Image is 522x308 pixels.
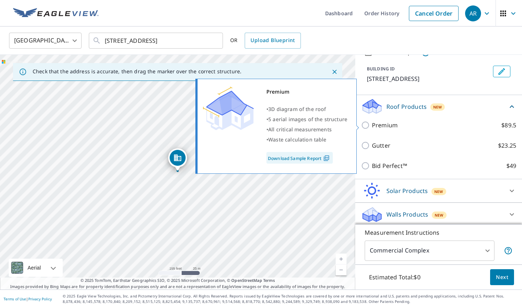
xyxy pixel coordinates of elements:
p: Premium [372,121,398,130]
div: Roof ProductsNew [361,98,516,115]
span: Next [496,273,508,282]
span: Waste calculation table [268,136,326,143]
div: Walls ProductsNew [361,206,516,223]
p: | [4,297,52,301]
a: Terms [263,278,275,283]
span: © 2025 TomTom, Earthstar Geographics SIO, © 2025 Microsoft Corporation, © [80,278,275,284]
div: Dropped pin, building 1, Commercial property, 2570 Harbins Rd SE Bethlehem, GA 30620 [168,148,187,171]
span: Each building may require a separate measurement report; if so, your account will be billed per r... [504,246,513,255]
a: OpenStreetMap [231,278,262,283]
button: Next [490,269,514,286]
a: Current Level 18, Zoom In [336,254,347,264]
img: Pdf Icon [322,155,331,161]
div: Commercial Complex [365,241,494,261]
a: Cancel Order [409,6,459,21]
a: Download Sample Report [266,152,333,164]
p: Measurement Instructions [365,228,513,237]
span: New [435,212,443,218]
span: 5 aerial images of the structure [268,116,347,123]
p: Solar Products [386,186,428,195]
div: • [266,114,347,124]
a: Upload Blueprint [245,33,301,49]
span: Upload Blueprint [250,36,295,45]
p: Roof Products [386,102,427,111]
div: • [266,124,347,135]
input: Search by address or latitude-longitude [105,30,208,51]
div: AR [465,5,481,21]
p: Check that the address is accurate, then drag the marker over the correct structure. [33,68,241,75]
p: $49 [506,161,516,170]
div: Aerial [9,259,63,277]
p: Bid Perfect™ [372,161,407,170]
p: Gutter [372,141,390,150]
button: Edit building 1 [493,66,510,77]
p: $23.25 [498,141,516,150]
a: Terms of Use [4,296,26,301]
div: • [266,104,347,114]
div: • [266,135,347,145]
p: [STREET_ADDRESS] [367,74,490,83]
span: New [433,104,442,110]
span: 3D diagram of the roof [268,106,326,112]
img: Premium [203,87,254,130]
div: Solar ProductsNew [361,182,516,200]
p: © 2025 Eagle View Technologies, Inc. and Pictometry International Corp. All Rights Reserved. Repo... [63,293,518,304]
span: All critical measurements [268,126,332,133]
img: EV Logo [13,8,99,19]
p: Estimated Total: $0 [363,269,426,285]
span: New [434,189,443,194]
button: Close [330,67,339,77]
div: Aerial [25,259,43,277]
a: Privacy Policy [28,296,52,301]
div: OR [230,33,301,49]
a: Current Level 18, Zoom Out [336,264,347,275]
div: Premium [266,87,347,97]
p: $89.5 [501,121,516,130]
p: BUILDING ID [367,66,395,72]
div: [GEOGRAPHIC_DATA] [9,30,82,51]
p: Walls Products [386,210,428,219]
